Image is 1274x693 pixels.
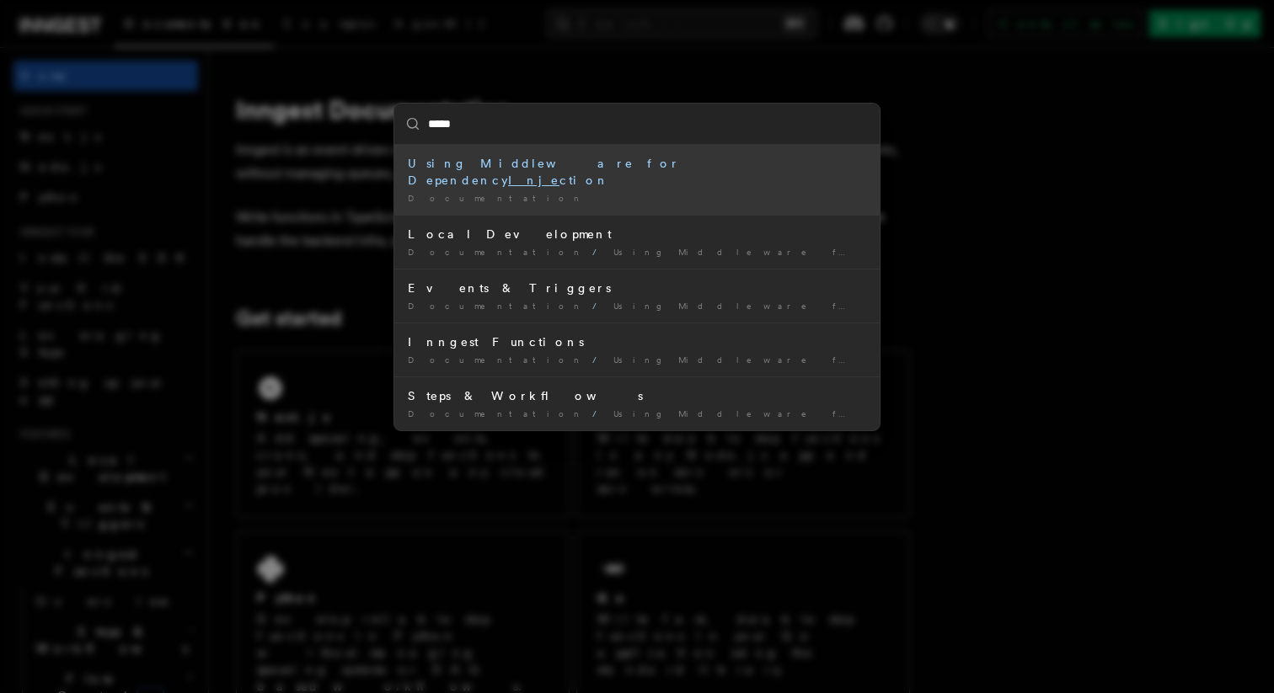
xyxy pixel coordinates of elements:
[408,301,586,311] span: Documentation
[408,354,586,365] span: Documentation
[408,226,866,243] div: Local Development
[408,193,586,203] span: Documentation
[408,387,866,404] div: Steps & Workflows
[592,301,607,311] span: /
[613,247,1144,257] span: Using Middleware for Dependency ction
[613,354,1144,365] span: Using Middleware for Dependency ction
[592,354,607,365] span: /
[408,280,866,296] div: Events & Triggers
[592,408,607,418] span: /
[408,333,866,350] div: Inngest Functions
[408,247,586,257] span: Documentation
[613,408,1144,418] span: Using Middleware for Dependency ction
[408,408,586,418] span: Documentation
[508,173,559,187] mark: Inje
[408,155,866,189] div: Using Middleware for Dependency ction
[613,301,1144,311] span: Using Middleware for Dependency ction
[592,247,607,257] span: /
